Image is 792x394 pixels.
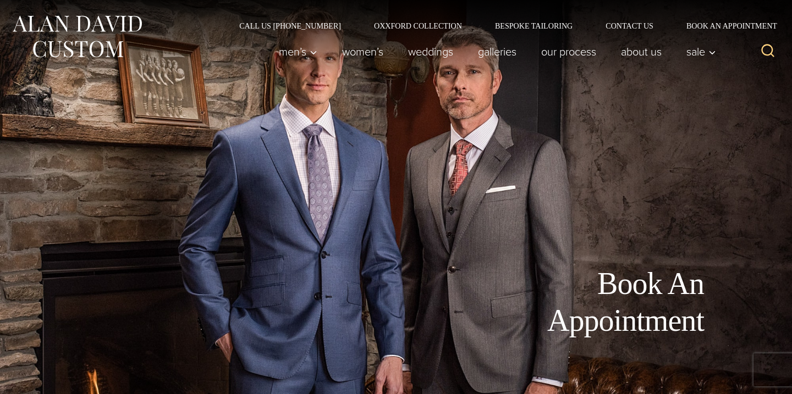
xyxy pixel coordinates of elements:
[755,38,781,65] button: View Search Form
[223,22,781,30] nav: Secondary Navigation
[589,22,670,30] a: Contact Us
[267,41,722,63] nav: Primary Navigation
[279,46,317,57] span: Men’s
[670,22,781,30] a: Book an Appointment
[223,22,358,30] a: Call Us [PHONE_NUMBER]
[609,41,674,63] a: About Us
[396,41,466,63] a: weddings
[479,22,589,30] a: Bespoke Tailoring
[358,22,479,30] a: Oxxford Collection
[686,46,716,57] span: Sale
[330,41,396,63] a: Women’s
[11,12,143,61] img: Alan David Custom
[466,41,529,63] a: Galleries
[529,41,609,63] a: Our Process
[457,265,704,339] h1: Book An Appointment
